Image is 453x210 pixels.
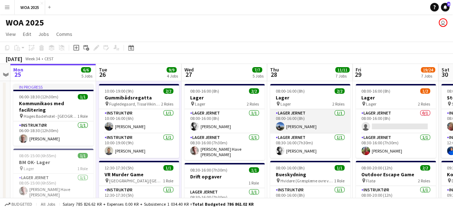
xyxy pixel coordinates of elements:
[421,73,435,79] div: 7 Jobs
[270,94,350,101] h3: Lager
[276,88,305,94] span: 08:00-16:00 (8h)
[356,171,436,178] h3: Outdoor Escape Game
[13,84,93,90] div: In progress
[105,88,134,94] span: 10:00-19:00 (9h)
[12,70,23,79] span: 25
[252,73,264,79] div: 5 Jobs
[356,134,436,158] app-card-role: Lager Jernet1/108:30-16:00 (7h30m)[PERSON_NAME]
[56,31,72,37] span: Comms
[39,201,57,207] span: All jobs
[334,178,344,183] span: 1 Role
[332,101,344,107] span: 2 Roles
[109,178,163,183] span: [GEOGRAPHIC_DATA]/[GEOGRAPHIC_DATA]
[13,84,93,146] app-job-card: In progress06:00-18:30 (12h30m)1/1Kommunikaos med facilitering Hages Badehotel - [GEOGRAPHIC_DATA...
[190,88,219,94] span: 08:00-16:00 (8h)
[441,66,449,73] span: Sat
[24,113,77,119] span: Hages Badehotel - [GEOGRAPHIC_DATA]
[276,165,305,171] span: 08:00-16:00 (8h)
[190,167,227,173] span: 08:30-16:00 (7h30m)
[98,70,107,79] span: 26
[447,2,450,6] span: 4
[366,101,376,107] span: Lager
[99,94,179,101] h3: Gummibådsregatta
[440,70,449,79] span: 30
[361,88,390,94] span: 08:00-16:00 (8h)
[6,55,22,62] div: [DATE]
[280,101,291,107] span: Lager
[195,101,205,107] span: Lager
[13,159,93,165] h3: BM OK- Lager
[356,109,436,134] app-card-role: Lager Jernet0/108:00-16:00 (8h)
[335,67,350,73] span: 11/11
[35,29,52,39] a: Jobs
[13,174,93,200] app-card-role: Lager Jernet1/108:05-15:00 (6h55m)[PERSON_NAME] Have [PERSON_NAME]
[78,94,88,99] span: 1/1
[361,165,392,171] span: 08:00-20:00 (12h)
[13,149,93,200] app-job-card: 08:05-15:00 (6h55m)1/1BM OK- Lager Lager1 RoleLager Jernet1/108:05-15:00 (6h55m)[PERSON_NAME] Hav...
[420,165,430,171] span: 2/2
[24,166,34,171] span: Lager
[167,73,178,79] div: 4 Jobs
[270,66,279,73] span: Thu
[13,100,93,113] h3: Kommunikaos med facilitering
[163,178,173,183] span: 1 Role
[24,56,42,61] span: Week 34
[38,31,49,37] span: Jobs
[99,66,107,73] span: Tue
[249,180,259,186] span: 1 Role
[420,88,430,94] span: 1/2
[77,113,88,119] span: 1 Role
[163,88,173,94] span: 2/2
[247,101,259,107] span: 2 Roles
[355,70,361,79] span: 29
[336,73,349,79] div: 7 Jobs
[81,67,91,73] span: 6/6
[184,134,265,160] app-card-role: Lager Jernet1/108:30-16:00 (7h30m)[PERSON_NAME] Have [PERSON_NAME]
[161,101,173,107] span: 2 Roles
[99,109,179,134] app-card-role: Instruktør1/110:00-16:00 (6h)[PERSON_NAME]
[421,67,435,73] span: 19/24
[184,109,265,134] app-card-role: Lager Jernet1/108:00-16:00 (8h)[PERSON_NAME]
[81,73,92,79] div: 5 Jobs
[356,94,436,101] h3: Lager
[356,84,436,158] app-job-card: 08:00-16:00 (8h)1/2Lager Lager2 RolesLager Jernet0/108:00-16:00 (8h) Lager Jernet1/108:30-16:00 (...
[78,153,88,158] span: 1/1
[63,201,254,207] div: Salary 785 826.62 KR + Expenses 0.00 KR + Subsistence 1 034.40 KR =
[105,165,134,171] span: 12:30-17:30 (5h)
[20,29,34,39] a: Edit
[280,178,334,183] span: Hvidøre (Græsplæne ovre ved [GEOGRAPHIC_DATA])
[334,165,344,171] span: 1/1
[19,153,56,158] span: 08:05-15:00 (6h55m)
[99,84,179,158] div: 10:00-19:00 (9h)2/2Gummibådsregatta Fugledegaard, Tissø Vikingecenter2 RolesInstruktør1/110:00-16...
[15,0,45,14] button: WOA 2025
[99,171,179,178] h3: VR Murder Game
[334,88,344,94] span: 2/2
[4,200,33,208] button: Budgeted
[418,101,430,107] span: 2 Roles
[184,173,265,180] h3: Drift opgaver
[249,88,259,94] span: 2/2
[270,84,350,158] div: 08:00-16:00 (8h)2/2Lager Lager2 RolesLager Jernet1/108:00-16:00 (8h)[PERSON_NAME]Lager Jernet1/10...
[184,94,265,101] h3: Lager
[270,171,350,178] h3: Bueskydning
[183,70,194,79] span: 27
[99,134,179,158] app-card-role: Instruktør1/110:00-19:00 (9h)[PERSON_NAME]
[44,56,54,61] div: CEST
[270,134,350,158] app-card-role: Lager Jernet1/108:30-16:00 (7h30m)[PERSON_NAME]
[269,70,279,79] span: 28
[439,18,447,27] app-user-avatar: Drift Drift
[13,121,93,146] app-card-role: Instruktør1/106:00-18:30 (12h30m)[PERSON_NAME]
[11,202,32,207] span: Budgeted
[252,67,262,73] span: 7/7
[366,178,375,183] span: Flatø
[3,29,19,39] a: View
[53,29,75,39] a: Comms
[167,67,177,73] span: 9/9
[6,31,16,37] span: View
[184,84,265,160] div: 08:00-16:00 (8h)2/2Lager Lager2 RolesLager Jernet1/108:00-16:00 (8h)[PERSON_NAME]Lager Jernet1/10...
[23,31,31,37] span: Edit
[163,165,173,171] span: 1/1
[441,3,449,11] a: 4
